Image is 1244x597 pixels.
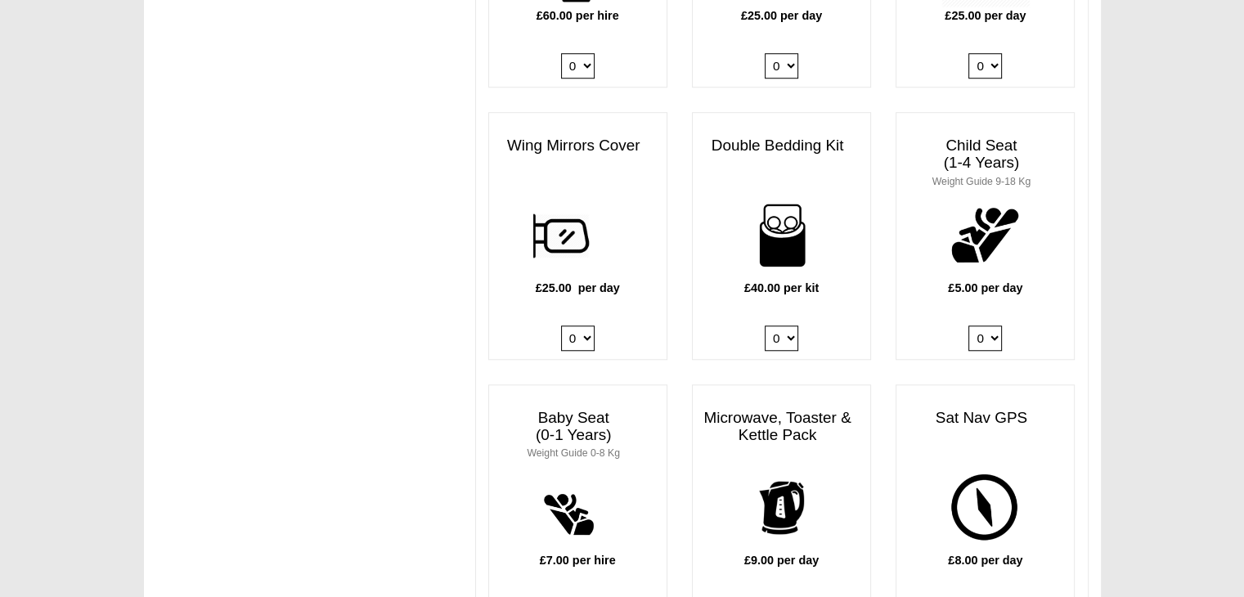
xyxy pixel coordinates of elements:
[533,463,622,552] img: baby.png
[932,176,1031,187] small: Weight Guide 9-18 Kg
[941,463,1030,552] img: gps.png
[540,554,616,567] b: £7.00 per hire
[489,129,667,163] h3: Wing Mirrors Cover
[693,402,870,452] h3: Microwave, Toaster & Kettle Pack
[737,463,826,552] img: kettle.png
[941,191,1030,280] img: child.png
[693,129,870,163] h3: Double Bedding Kit
[533,191,622,280] img: wing.png
[537,9,619,22] b: £60.00 per hire
[744,554,819,567] b: £9.00 per day
[741,9,822,22] b: £25.00 per day
[896,129,1074,196] h3: Child Seat (1-4 Years)
[536,281,620,294] b: £25.00 per day
[737,191,826,280] img: bedding-for-two.png
[744,281,819,294] b: £40.00 per kit
[527,447,620,459] small: Weight Guide 0-8 Kg
[948,281,1022,294] b: £5.00 per day
[896,402,1074,435] h3: Sat Nav GPS
[489,402,667,469] h3: Baby Seat (0-1 Years)
[945,9,1026,22] b: £25.00 per day
[948,554,1022,567] b: £8.00 per day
